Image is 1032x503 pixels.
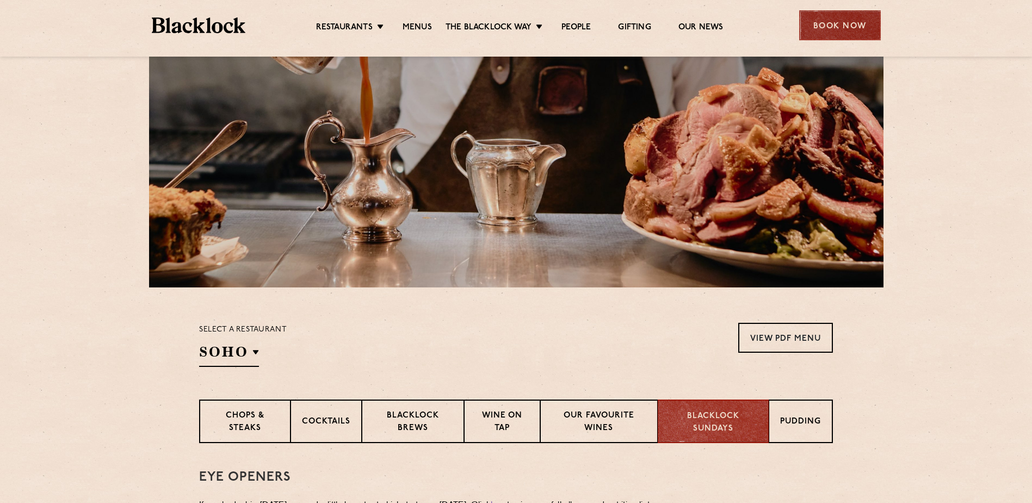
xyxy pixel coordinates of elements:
[403,22,432,34] a: Menus
[561,22,591,34] a: People
[302,416,350,430] p: Cocktails
[211,410,279,435] p: Chops & Steaks
[152,17,246,33] img: BL_Textured_Logo-footer-cropped.svg
[669,410,757,435] p: Blacklock Sundays
[316,22,373,34] a: Restaurants
[780,416,821,430] p: Pudding
[446,22,532,34] a: The Blacklock Way
[678,22,724,34] a: Our News
[738,323,833,353] a: View PDF Menu
[199,470,833,484] h3: Eye openers
[199,323,287,337] p: Select a restaurant
[475,410,529,435] p: Wine on Tap
[552,410,646,435] p: Our favourite wines
[373,410,453,435] p: Blacklock Brews
[799,10,881,40] div: Book Now
[199,342,259,367] h2: SOHO
[618,22,651,34] a: Gifting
